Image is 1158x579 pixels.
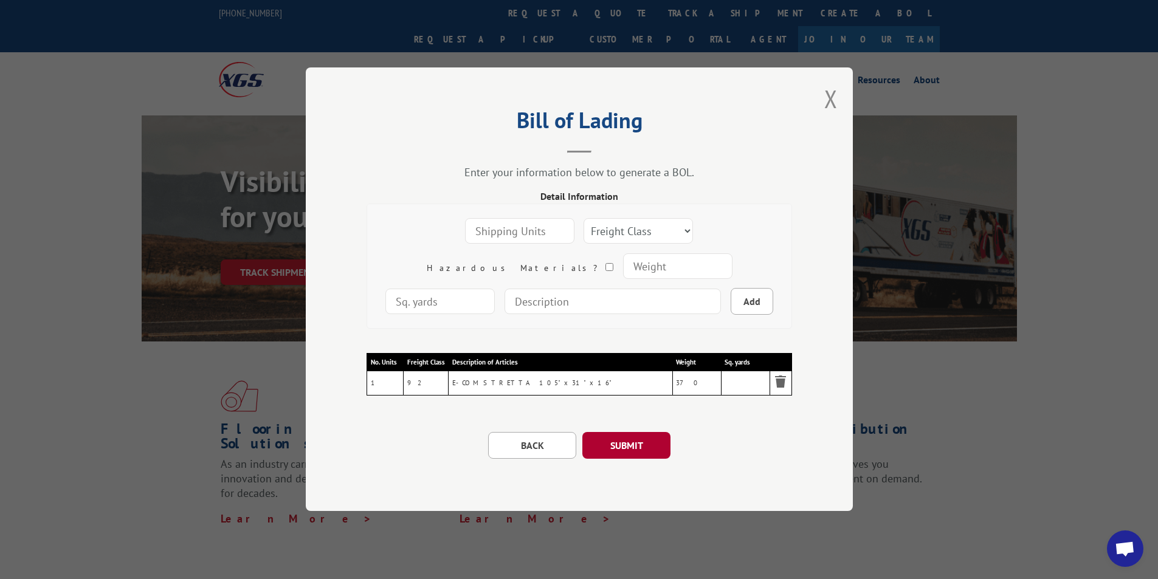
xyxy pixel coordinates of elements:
input: Sq. yards [385,289,495,314]
img: Remove item [773,375,788,389]
td: 92 [403,371,448,396]
td: 1 [367,371,403,396]
div: Enter your information below to generate a BOL. [367,165,792,179]
h2: Bill of Lading [367,112,792,135]
button: SUBMIT [582,433,670,459]
input: Description [505,289,721,314]
td: 370 [672,371,721,396]
th: Weight [672,354,721,371]
th: Freight Class [403,354,448,371]
input: Shipping Units [465,218,574,244]
th: Description of Articles [448,354,672,371]
a: Open chat [1107,530,1143,567]
label: Hazardous Materials? [426,262,613,273]
button: BACK [488,433,576,459]
div: Detail Information [367,189,792,204]
button: Add [731,288,773,315]
input: Hazardous Materials? [605,263,613,271]
td: E-COM STRETTA 105" x 31" x 16" [448,371,672,396]
button: Close modal [824,83,838,115]
th: Sq. yards [721,354,770,371]
input: Weight [622,253,732,279]
th: No. Units [367,354,403,371]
